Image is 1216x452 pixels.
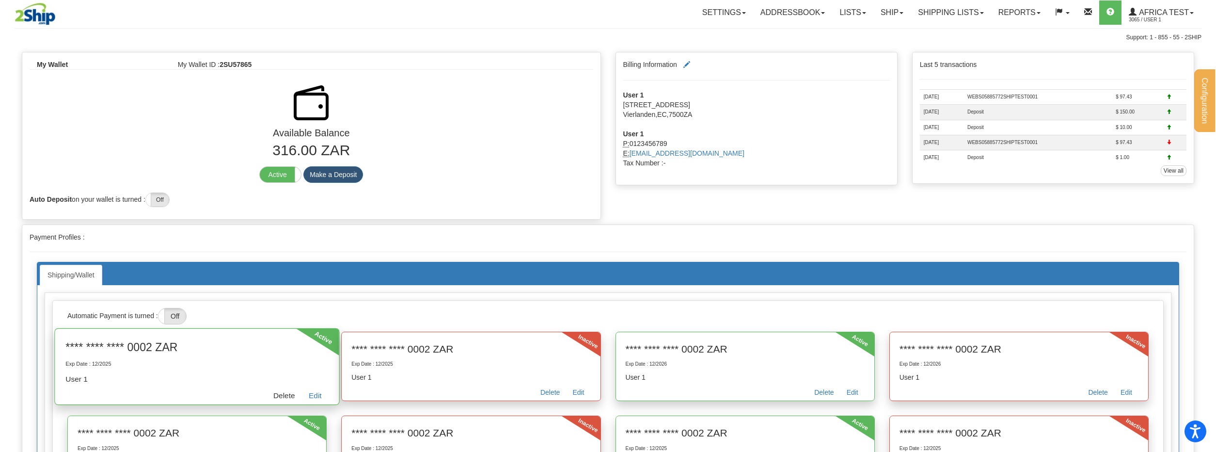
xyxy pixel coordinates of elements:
button: Configuration [1194,69,1215,132]
div: Inactive [576,333,581,340]
a: Edit [566,387,590,401]
img: wallet.png [288,80,334,126]
a: Shipping/Wallet [40,265,102,285]
div: Last 5 transactions [913,52,1194,183]
b: 2SU57865 [220,61,252,68]
a: Ship [873,0,911,25]
p: Exp Date : 12/2026 [900,361,1138,368]
p: Exp Date : 12/2025 [351,361,590,368]
a: Edit [840,387,865,401]
td: [DATE] [920,105,963,120]
b: Auto Deposit [30,195,72,203]
td: [DATE] [920,90,963,105]
b: My Wallet [37,61,68,68]
a: Delete [534,387,566,401]
div: Automatic Payment is turned : [60,308,1156,324]
a: View all [1161,165,1186,176]
td: Deposit [963,150,1112,165]
div: Active [302,417,307,424]
div: Active [850,417,854,424]
td: Deposit [963,120,1112,135]
div: Inactive [576,417,581,424]
p: Exp Date : 12/2025 [65,360,329,368]
td: Deposit [963,105,1112,120]
div: on your wallet is turned : [22,188,600,207]
td: $ 97.43 [1112,135,1162,150]
div: Active [850,333,854,340]
div: Inactive [1124,333,1129,340]
abbr: e-Mail [623,149,630,157]
div: [STREET_ADDRESS] Vierlanden EC 7500ZA 0123456789 - [616,90,897,168]
p: Exp Date : 12/2025 [626,445,865,452]
p: Exp Date : 12/2026 [626,361,865,368]
td: [DATE] [920,120,963,135]
td: $ 1.00 [1112,150,1162,165]
td: $ 97.43 [1112,90,1162,105]
a: Edit [1114,387,1138,401]
div: My Wallet ID : [171,60,593,69]
label: Active [260,167,301,182]
td: WEBS05885772SHIPTEST0001 [963,90,1112,105]
a: Reports [991,0,1048,25]
a: Settings [695,0,753,25]
div: Support: 1 - 855 - 55 - 2SHIP [15,33,1201,42]
a: Delete [808,387,840,401]
p: 316.00 ZAR [30,140,593,161]
strong: User 1 [623,130,644,138]
p: Exp Date : 12/2025 [351,445,590,452]
a: Africa Test 3065 / User 1 [1121,0,1201,25]
p: User 1 [900,372,1138,382]
p: User 1 [351,372,590,382]
a: Delete [267,389,302,404]
td: $ 10.00 [1112,120,1162,135]
td: WEBS05885772SHIPTEST0001 [963,135,1112,150]
label: Off [146,193,169,207]
abbr: Phone [623,140,630,147]
a: Lists [832,0,873,25]
span: , [655,111,657,118]
span: Tax Number : [623,159,663,167]
strong: User 1 [623,91,644,99]
div: Billing Information [616,52,897,185]
a: Addressbook [753,0,833,25]
span: Africa Test [1137,8,1189,16]
span: 3065 / User 1 [1129,15,1201,25]
div: Available Balance [22,126,600,140]
label: Off [158,308,186,324]
a: Edit [302,389,329,404]
a: Delete [1082,387,1114,401]
p: User 1 [626,372,865,382]
a: Shipping lists [911,0,991,25]
button: Make a Deposit [303,166,363,183]
td: [DATE] [920,135,963,150]
td: [DATE] [920,150,963,165]
span: , [667,111,669,118]
img: logo3065.jpg [15,2,56,27]
p: Exp Date : 12/2025 [78,445,316,452]
div: Inactive [1124,417,1129,424]
td: $ 150.00 [1112,105,1162,120]
p: Exp Date : 12/2025 [900,445,1138,452]
a: [EMAIL_ADDRESS][DOMAIN_NAME] [630,149,744,157]
div: Active [313,329,317,337]
p: User 1 [65,373,329,384]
